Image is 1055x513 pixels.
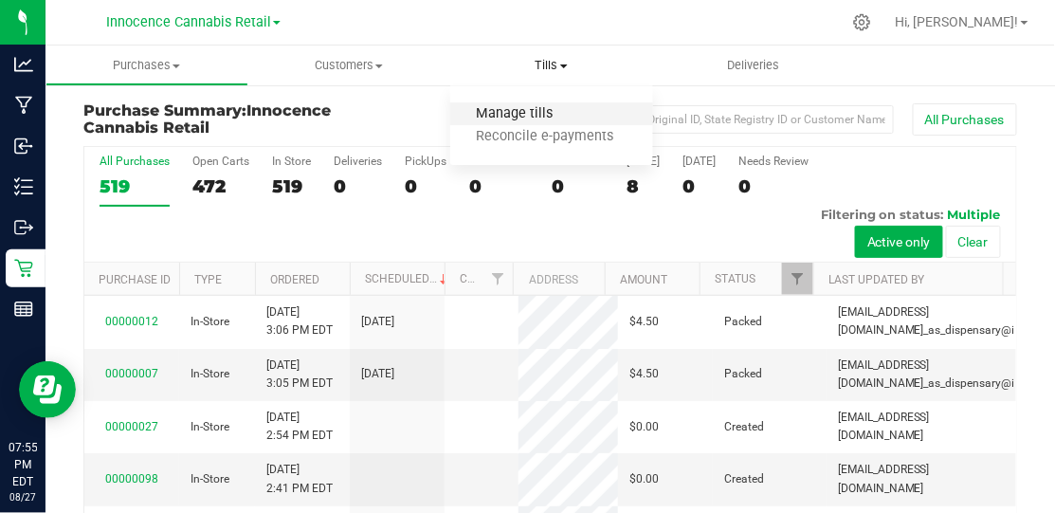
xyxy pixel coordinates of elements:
div: Manage settings [850,13,874,31]
inline-svg: Reports [14,300,33,319]
div: 519 [100,175,170,197]
a: Amount [620,273,667,286]
span: [EMAIL_ADDRESS][DOMAIN_NAME] [838,461,1005,497]
div: In Store [272,155,311,168]
a: Purchases [45,46,248,85]
span: In-Store [191,365,229,383]
span: $0.00 [629,470,659,488]
div: 0 [334,175,382,197]
a: Ordered [270,273,319,286]
h3: Purchase Summary: [83,102,394,136]
a: Purchase ID [99,273,171,286]
a: Scheduled [365,272,451,285]
inline-svg: Inbound [14,137,33,156]
span: Tills [450,57,653,74]
div: 519 [272,175,311,197]
span: [DATE] [361,313,394,331]
a: Filter [782,263,813,295]
a: Status [715,272,755,285]
span: In-Store [191,313,229,331]
input: Search Purchase ID, Original ID, State Registry ID or Customer Name... [515,105,894,134]
p: 07:55 PM EDT [9,439,37,490]
div: 0 [469,175,529,197]
inline-svg: Outbound [14,218,33,237]
span: In-Store [191,418,229,436]
span: Packed [724,365,762,383]
span: [DATE] [361,365,394,383]
div: All Purchases [100,155,170,168]
span: $4.50 [629,365,659,383]
div: 8 [627,175,660,197]
span: Hi, [PERSON_NAME]! [896,14,1019,29]
a: 00000007 [105,367,158,380]
a: Deliveries [653,46,856,85]
div: Deliveries [334,155,382,168]
inline-svg: Manufacturing [14,96,33,115]
span: [EMAIL_ADDRESS][DOMAIN_NAME] [838,409,1005,445]
a: Customer [460,272,518,285]
div: PickUps [405,155,446,168]
button: All Purchases [913,103,1017,136]
span: Filtering on status: [821,207,944,222]
span: Manage tills [450,106,578,122]
span: Packed [724,313,762,331]
a: Type [194,273,222,286]
span: In-Store [191,470,229,488]
div: 0 [552,175,604,197]
span: $0.00 [629,418,659,436]
a: Tills Manage tills Reconcile e-payments [450,46,653,85]
span: [DATE] 2:41 PM EDT [266,461,333,497]
inline-svg: Analytics [14,55,33,74]
span: $4.50 [629,313,659,331]
div: 0 [738,175,809,197]
span: Innocence Cannabis Retail [83,101,331,137]
a: 00000012 [105,315,158,328]
div: 472 [192,175,249,197]
span: Deliveries [702,57,806,74]
a: 00000098 [105,472,158,486]
span: [DATE] 3:06 PM EDT [266,303,333,339]
button: Clear [946,226,1001,258]
th: Address [513,263,605,296]
span: Created [724,470,764,488]
span: Purchases [46,57,247,74]
span: Reconcile e-payments [450,129,639,145]
a: Last Updated By [828,273,924,286]
div: 0 [405,175,446,197]
div: Needs Review [738,155,809,168]
button: Active only [855,226,943,258]
span: [DATE] 2:54 PM EDT [266,409,333,445]
span: [EMAIL_ADDRESS][DOMAIN_NAME]_as_dispensary@i [838,357,1015,393]
span: Innocence Cannabis Retail [106,14,271,30]
a: 00000027 [105,420,158,433]
span: [DATE] 3:05 PM EDT [266,357,333,393]
div: Open Carts [192,155,249,168]
div: [DATE] [682,155,716,168]
a: Customers [248,46,451,85]
span: [EMAIL_ADDRESS][DOMAIN_NAME]_as_dispensary@i [838,303,1015,339]
inline-svg: Retail [14,259,33,278]
span: Multiple [948,207,1001,222]
iframe: Resource center [19,361,76,418]
p: 08/27 [9,490,37,504]
span: Created [724,418,764,436]
div: 0 [682,175,716,197]
inline-svg: Inventory [14,177,33,196]
span: Customers [249,57,450,74]
a: Filter [482,263,513,295]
